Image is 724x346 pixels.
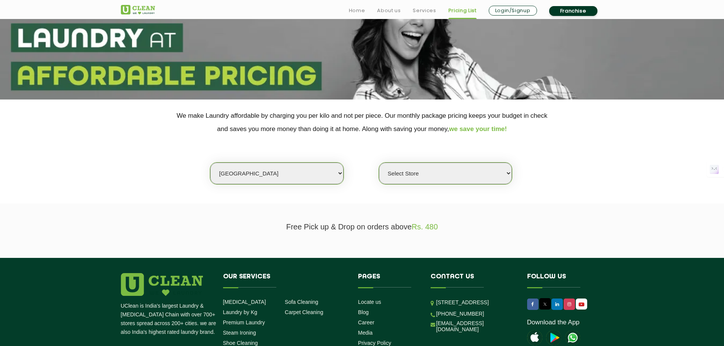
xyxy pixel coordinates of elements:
img: UClean Laundry and Dry Cleaning [577,300,586,308]
h4: Pages [358,273,419,288]
h4: Follow us [527,273,594,288]
a: Shoe Cleaning [223,340,258,346]
a: Home [349,6,365,15]
img: apple-icon.png [527,330,542,345]
span: Rs. 480 [412,223,438,231]
a: [MEDICAL_DATA] [223,299,266,305]
a: Franchise [549,6,597,16]
a: Privacy Policy [358,340,391,346]
a: Media [358,330,372,336]
a: Blog [358,309,369,315]
h4: Our Services [223,273,347,288]
span: we save your time! [449,125,507,133]
a: [PHONE_NUMBER] [436,311,484,317]
p: We make Laundry affordable by charging you per kilo and not per piece. Our monthly package pricin... [121,109,604,136]
a: Steam Ironing [223,330,256,336]
img: logo.png [121,273,203,296]
a: Career [358,319,374,325]
a: Locate us [358,299,381,305]
p: [STREET_ADDRESS] [436,298,516,307]
img: UClean Laundry and Dry Cleaning [121,5,155,14]
a: Carpet Cleaning [285,309,323,315]
a: About us [377,6,401,15]
a: Services [413,6,436,15]
a: [EMAIL_ADDRESS][DOMAIN_NAME] [436,320,516,332]
a: Premium Laundry [223,319,265,325]
a: Laundry by Kg [223,309,257,315]
a: Sofa Cleaning [285,299,318,305]
h4: Contact us [431,273,516,288]
a: Login/Signup [489,6,537,16]
p: UClean is India's largest Laundry & [MEDICAL_DATA] Chain with over 700+ stores spread across 200+... [121,302,217,337]
a: Download the App [527,319,580,326]
img: playstoreicon.png [546,330,561,345]
a: Pricing List [448,6,477,15]
p: Free Pick up & Drop on orders above [121,223,604,231]
img: UClean Laundry and Dry Cleaning [565,330,580,345]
